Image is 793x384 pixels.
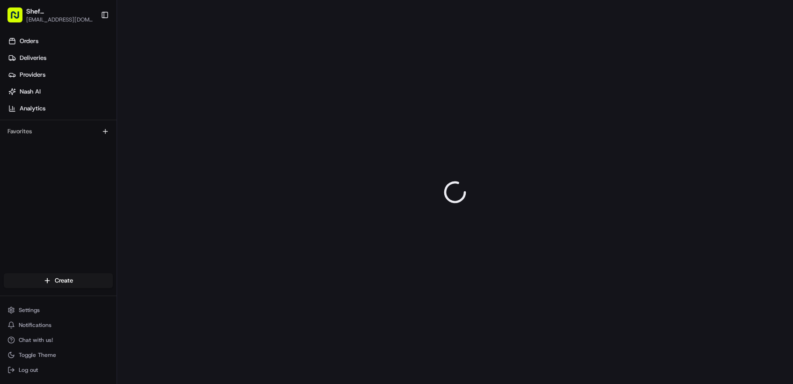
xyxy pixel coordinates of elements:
[19,306,40,314] span: Settings
[19,351,56,359] span: Toggle Theme
[20,54,46,62] span: Deliveries
[20,71,45,79] span: Providers
[26,16,93,23] button: [EMAIL_ADDRESS][DOMAIN_NAME]
[4,124,113,139] div: Favorites
[4,4,97,26] button: Shef [GEOGRAPHIC_DATA][EMAIL_ADDRESS][DOMAIN_NAME]
[26,7,93,16] button: Shef [GEOGRAPHIC_DATA]
[4,304,113,317] button: Settings
[20,87,41,96] span: Nash AI
[19,321,51,329] span: Notifications
[4,67,117,82] a: Providers
[4,319,113,332] button: Notifications
[4,273,113,288] button: Create
[4,363,113,377] button: Log out
[4,101,117,116] a: Analytics
[20,104,45,113] span: Analytics
[55,276,73,285] span: Create
[4,51,117,65] a: Deliveries
[4,348,113,362] button: Toggle Theme
[19,336,53,344] span: Chat with us!
[20,37,38,45] span: Orders
[4,34,117,49] a: Orders
[4,333,113,347] button: Chat with us!
[4,84,117,99] a: Nash AI
[19,366,38,374] span: Log out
